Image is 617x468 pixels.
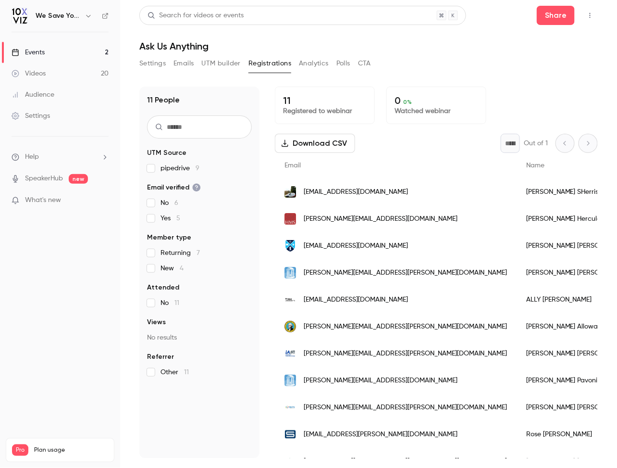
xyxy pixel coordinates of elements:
[180,265,184,272] span: 4
[299,56,329,71] button: Analytics
[358,56,371,71] button: CTA
[160,264,184,273] span: New
[147,317,166,327] span: Views
[184,369,189,376] span: 11
[304,187,408,197] span: [EMAIL_ADDRESS][DOMAIN_NAME]
[197,250,200,256] span: 7
[284,186,296,198] img: sonrayconstruction.com
[12,69,46,78] div: Videos
[160,198,178,208] span: No
[283,95,367,106] p: 11
[173,56,194,71] button: Emails
[403,99,412,105] span: 0 %
[284,213,296,225] img: childrens.harvard.edu
[139,40,598,52] h1: Ask Us Anything
[395,95,478,106] p: 0
[148,11,244,21] div: Search for videos or events
[97,196,109,205] iframe: Noticeable Trigger
[304,430,457,440] span: [EMAIL_ADDRESS][PERSON_NAME][DOMAIN_NAME]
[36,11,81,21] h6: We Save You Time!
[284,240,296,252] img: bju.edu
[196,165,199,172] span: 9
[283,106,367,116] p: Registered to webinar
[284,348,296,359] img: iaawg.com
[160,367,189,377] span: Other
[284,455,296,467] img: d51schools.org
[304,268,507,278] span: [PERSON_NAME][EMAIL_ADDRESS][PERSON_NAME][DOMAIN_NAME]
[69,174,88,184] span: new
[12,444,28,456] span: Pro
[176,215,180,222] span: 5
[248,56,291,71] button: Registrations
[147,148,186,158] span: UTM Source
[526,162,544,169] span: Name
[12,111,50,121] div: Settings
[12,48,45,57] div: Events
[304,349,507,359] span: [PERSON_NAME][EMAIL_ADDRESS][PERSON_NAME][DOMAIN_NAME]
[304,403,507,413] span: [PERSON_NAME][EMAIL_ADDRESS][PERSON_NAME][DOMAIN_NAME]
[336,56,350,71] button: Polls
[174,200,178,206] span: 6
[25,152,39,162] span: Help
[147,94,180,106] h1: 11 People
[284,294,296,305] img: bobcatoftherockies.com
[160,248,200,258] span: Returning
[160,214,180,223] span: Yes
[160,164,199,173] span: pipedrive
[304,295,408,305] span: [EMAIL_ADDRESS][DOMAIN_NAME]
[284,162,301,169] span: Email
[147,183,201,192] span: Email verified
[12,90,54,100] div: Audience
[284,429,296,440] img: sloansg.com
[537,6,575,25] button: Share
[202,56,241,71] button: UTM builder
[139,56,166,71] button: Settings
[25,195,61,205] span: What's new
[395,106,478,116] p: Watched webinar
[160,298,179,308] span: No
[304,456,507,467] span: [PERSON_NAME][EMAIL_ADDRESS][PERSON_NAME][DOMAIN_NAME]
[304,376,457,386] span: [PERSON_NAME][EMAIL_ADDRESS][DOMAIN_NAME]
[524,139,548,148] p: Out of 1
[34,446,108,454] span: Plan usage
[275,134,355,153] button: Download CSV
[147,352,174,362] span: Referrer
[12,8,27,24] img: We Save You Time!
[304,322,507,332] span: [PERSON_NAME][EMAIL_ADDRESS][PERSON_NAME][DOMAIN_NAME]
[304,241,408,251] span: [EMAIL_ADDRESS][DOMAIN_NAME]
[147,233,191,242] span: Member type
[25,174,63,184] a: SpeakerHub
[284,375,296,386] img: unchealth.unc.edu
[147,283,179,292] span: Attended
[284,402,296,413] img: factsmgt.com
[284,267,296,278] img: unchealth.unc.edu
[304,214,457,224] span: [PERSON_NAME][EMAIL_ADDRESS][DOMAIN_NAME]
[147,148,252,377] section: facet-groups
[147,333,252,342] p: No results
[12,152,109,162] li: help-dropdown-opener
[174,300,179,306] span: 11
[284,321,296,332] img: dfw.wa.gov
